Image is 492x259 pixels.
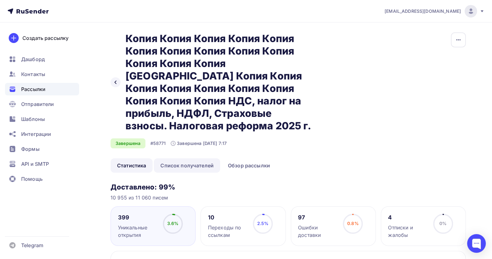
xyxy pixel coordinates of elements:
a: Дашборд [5,53,79,65]
span: 0% [439,221,447,226]
span: Рассылки [21,85,45,93]
span: 3.6% [167,221,178,226]
span: Шаблоны [21,115,45,123]
span: Интеграции [21,130,51,138]
div: 4 [388,214,427,221]
a: Список получателей [154,158,220,173]
span: Дашборд [21,55,45,63]
div: Отписки и жалобы [388,224,427,239]
div: Ошибки доставки [298,224,337,239]
a: [EMAIL_ADDRESS][DOMAIN_NAME] [385,5,485,17]
h3: Доставлено: 99% [111,183,466,191]
div: 10 [208,214,247,221]
div: Завершена [DATE] 7:17 [171,140,227,146]
span: 0.8% [347,221,359,226]
div: Создать рассылку [22,34,69,42]
a: Отправители [5,98,79,110]
div: 97 [298,214,337,221]
span: Telegram [21,242,43,249]
span: Контакты [21,70,45,78]
div: #58771 [150,140,166,146]
div: Завершена [111,138,145,148]
a: Формы [5,143,79,155]
div: 399 [118,214,157,221]
span: 2.5% [257,221,269,226]
a: Контакты [5,68,79,80]
a: Рассылки [5,83,79,95]
a: Шаблоны [5,113,79,125]
div: Уникальные открытия [118,224,157,239]
a: Обзор рассылки [221,158,277,173]
span: [EMAIL_ADDRESS][DOMAIN_NAME] [385,8,461,14]
a: Статистика [111,158,153,173]
span: Формы [21,145,40,153]
div: Переходы по ссылкам [208,224,247,239]
span: Отправители [21,100,54,108]
div: 10 955 из 11 060 писем [111,194,466,201]
h2: Копия Копия Копия Копия Копия Копия Копия Копия Копия Копия Копия Копия Копия [GEOGRAPHIC_DATA] К... [125,32,314,132]
span: API и SMTP [21,160,49,168]
span: Помощь [21,175,43,183]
